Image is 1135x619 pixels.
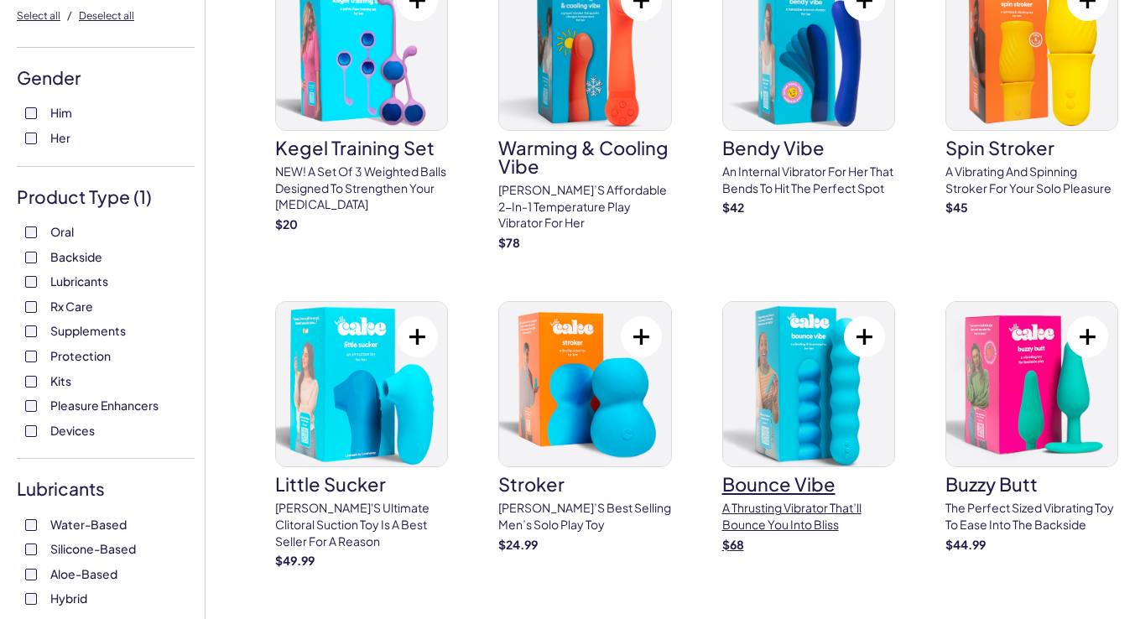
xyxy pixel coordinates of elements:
img: stroker [499,302,670,466]
h3: bounce vibe [722,475,895,493]
strong: $ 24.99 [498,537,538,552]
span: Silicone-Based [50,538,136,559]
img: buzzy butt [946,302,1117,466]
input: Oral [25,226,37,238]
strong: $ 44.99 [945,537,986,552]
input: Pleasure Enhancers [25,400,37,412]
span: Supplements [50,320,126,341]
span: Deselect all [79,9,134,22]
a: bounce vibebounce vibeA thrusting vibrator that’ll bounce you into bliss$68 [722,301,895,553]
p: [PERSON_NAME]’s affordable 2-in-1 temperature play vibrator for her [498,182,671,231]
input: Lubricants [25,276,37,288]
span: Water-Based [50,513,127,535]
input: Hybrid [25,593,37,605]
span: Lubricants [50,270,108,292]
input: Supplements [25,325,37,337]
h3: buzzy butt [945,475,1118,493]
input: Aloe-Based [25,569,37,580]
a: little suckerlittle sucker[PERSON_NAME]'s ultimate clitoral suction toy is a best seller for a re... [275,301,448,569]
img: bounce vibe [723,302,894,466]
strong: $ 45 [945,200,968,215]
h3: Kegel Training Set [275,138,448,157]
input: Backside [25,252,37,263]
button: Deselect all [79,2,134,29]
span: Aloe-Based [50,563,117,585]
button: Select all [17,2,60,29]
input: Water-Based [25,519,37,531]
a: strokerstroker[PERSON_NAME]’s best selling men’s solo play toy$24.99 [498,301,671,553]
span: Her [50,127,70,148]
h3: little sucker [275,475,448,493]
span: Devices [50,419,95,441]
input: Kits [25,376,37,388]
p: The perfect sized vibrating toy to ease into the backside [945,500,1118,533]
span: Backside [50,246,102,268]
strong: $ 78 [498,235,520,250]
input: Silicone-Based [25,544,37,555]
h3: Bendy Vibe [722,138,895,157]
input: Devices [25,425,37,437]
span: Him [50,101,72,123]
strong: $ 49.99 [275,553,315,568]
span: Kits [50,370,71,392]
input: Him [25,107,37,119]
input: Protection [25,351,37,362]
span: Oral [50,221,74,242]
p: A thrusting vibrator that’ll bounce you into bliss [722,500,895,533]
span: Pleasure Enhancers [50,394,159,416]
h3: Warming & Cooling Vibe [498,138,671,175]
span: Protection [50,345,111,367]
span: Hybrid [50,587,87,609]
input: Rx Care [25,301,37,313]
span: Rx Care [50,295,93,317]
strong: $ 20 [275,216,298,231]
span: / [67,8,72,23]
h3: stroker [498,475,671,493]
h3: spin stroker [945,138,1118,157]
span: Select all [17,9,60,22]
strong: $ 68 [722,537,744,552]
p: NEW! A set of 3 weighted balls designed to strengthen your [MEDICAL_DATA] [275,164,448,213]
p: A vibrating and spinning stroker for your solo pleasure [945,164,1118,196]
img: little sucker [276,302,447,466]
a: buzzy buttbuzzy buttThe perfect sized vibrating toy to ease into the backside$44.99 [945,301,1118,553]
p: An internal vibrator for her that bends to hit the perfect spot [722,164,895,196]
p: [PERSON_NAME]’s best selling men’s solo play toy [498,500,671,533]
p: [PERSON_NAME]'s ultimate clitoral suction toy is a best seller for a reason [275,500,448,549]
strong: $ 42 [722,200,744,215]
input: Her [25,133,37,144]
